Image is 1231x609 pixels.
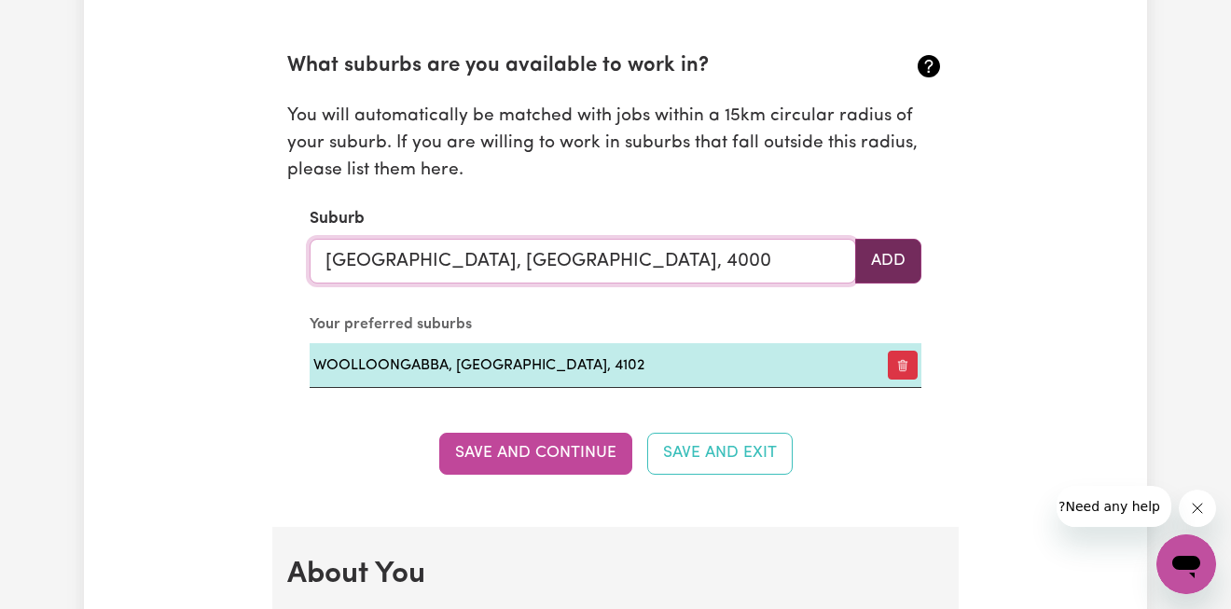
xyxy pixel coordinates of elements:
[1179,490,1216,527] iframe: إغلاق الرسالة
[310,207,365,231] label: Suburb
[1057,486,1171,527] iframe: رسالة من الشركة
[310,306,921,343] caption: Your preferred suburbs
[287,557,944,592] h2: About You
[439,433,632,474] button: Save and Continue
[1156,534,1216,594] iframe: زر إطلاق نافذة المراسلة
[310,239,856,284] input: e.g. North Bondi, New South Wales
[855,239,921,284] button: Add to preferred suburbs
[287,104,944,184] p: You will automatically be matched with jobs within a 15km circular radius of your suburb. If you ...
[310,343,861,388] td: WOOLLOONGABBA, [GEOGRAPHIC_DATA], 4102
[287,54,835,79] h2: What suburbs are you available to work in?
[888,351,918,380] button: Remove preferred suburb
[647,433,793,474] button: Save and Exit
